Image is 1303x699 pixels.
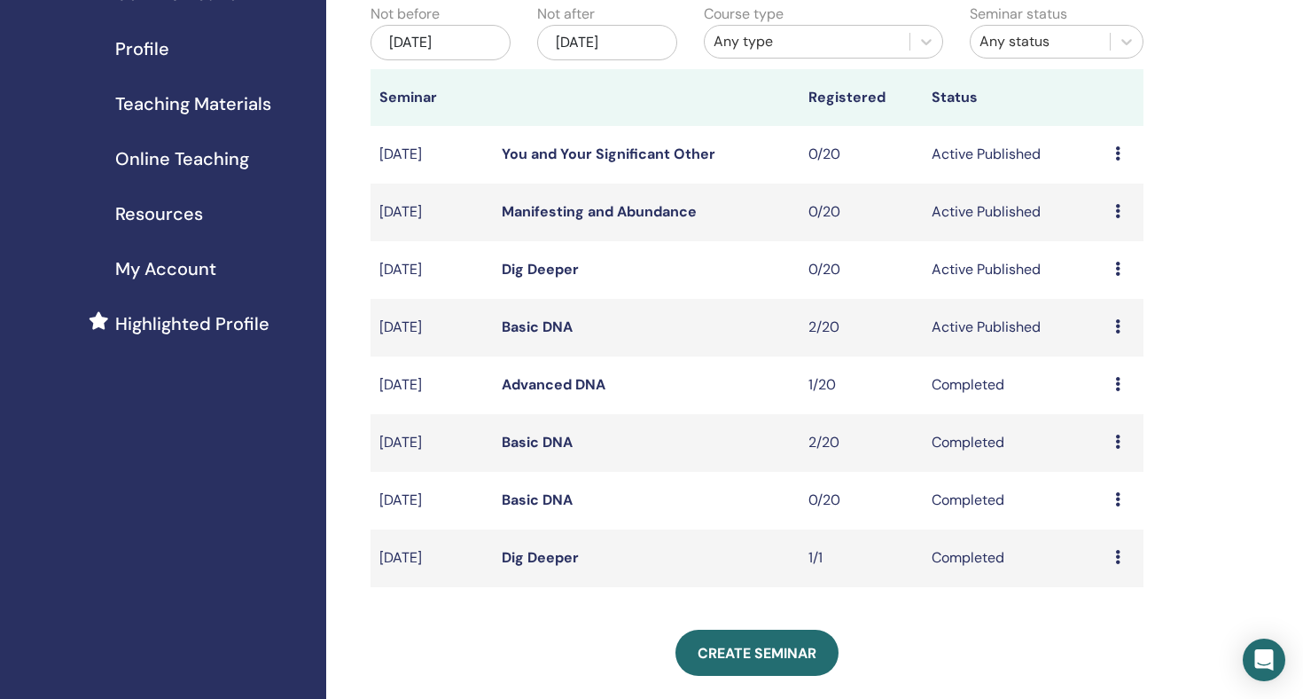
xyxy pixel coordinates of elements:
label: Not after [537,4,595,25]
td: [DATE] [371,472,493,530]
label: Not before [371,4,440,25]
span: Profile [115,35,169,62]
a: Advanced DNA [502,375,605,394]
th: Seminar [371,69,493,126]
td: [DATE] [371,414,493,472]
a: You and Your Significant Other [502,145,715,163]
div: Open Intercom Messenger [1243,639,1285,681]
div: [DATE] [537,25,677,60]
td: [DATE] [371,184,493,241]
label: Seminar status [970,4,1067,25]
td: Completed [923,357,1107,414]
td: [DATE] [371,299,493,357]
td: Completed [923,472,1107,530]
a: Dig Deeper [502,548,579,567]
td: Active Published [923,299,1107,357]
a: Dig Deeper [502,260,579,279]
span: Online Teaching [115,145,249,172]
span: My Account [115,255,216,282]
td: Active Published [923,184,1107,241]
td: Active Published [923,241,1107,299]
td: [DATE] [371,357,493,414]
td: Active Published [923,126,1107,184]
a: Basic DNA [502,318,573,336]
div: Any type [714,31,901,52]
td: [DATE] [371,241,493,299]
a: Manifesting and Abundance [502,202,697,221]
td: 2/20 [800,414,922,472]
div: [DATE] [371,25,511,60]
a: Create seminar [675,630,839,676]
td: [DATE] [371,530,493,587]
span: Teaching Materials [115,90,271,117]
span: Create seminar [698,644,816,663]
a: Basic DNA [502,433,573,452]
td: 0/20 [800,126,922,184]
th: Registered [800,69,922,126]
div: Any status [979,31,1101,52]
td: [DATE] [371,126,493,184]
th: Status [923,69,1107,126]
td: 1/20 [800,357,922,414]
td: 0/20 [800,241,922,299]
span: Resources [115,200,203,227]
td: Completed [923,530,1107,587]
td: 0/20 [800,472,922,530]
span: Highlighted Profile [115,310,269,337]
label: Course type [704,4,784,25]
td: Completed [923,414,1107,472]
td: 2/20 [800,299,922,357]
a: Basic DNA [502,491,573,509]
td: 0/20 [800,184,922,241]
td: 1/1 [800,530,922,587]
